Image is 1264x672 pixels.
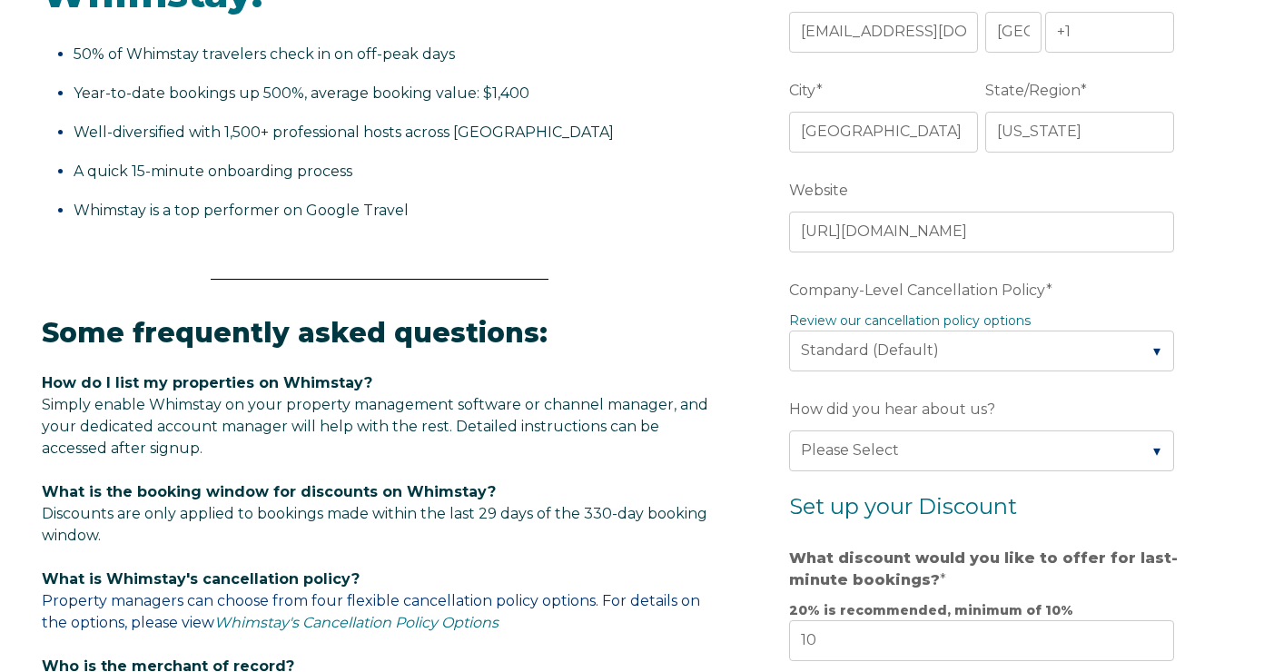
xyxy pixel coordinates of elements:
[789,395,995,423] span: How did you hear about us?
[214,614,499,631] a: Whimstay's Cancellation Policy Options
[42,568,717,634] p: Property managers can choose from four flexible cancellation policy options. For details on the o...
[789,602,1073,618] strong: 20% is recommended, minimum of 10%
[789,176,848,204] span: Website
[42,505,707,544] span: Discounts are only applied to bookings made within the last 29 days of the 330-day booking window.
[42,483,496,500] span: What is the booking window for discounts on Whimstay?
[789,76,816,104] span: City
[42,316,548,350] span: Some frequently asked questions:
[74,124,614,141] span: Well-diversified with 1,500+ professional hosts across [GEOGRAPHIC_DATA]
[74,84,529,102] span: Year-to-date bookings up 500%, average booking value: $1,400
[74,45,455,63] span: 50% of Whimstay travelers check in on off-peak days
[74,202,409,219] span: Whimstay is a top performer on Google Travel
[74,163,352,180] span: A quick 15-minute onboarding process
[789,312,1031,329] a: Review our cancellation policy options
[789,493,1017,519] span: Set up your Discount
[985,76,1081,104] span: State/Region
[42,570,360,588] span: What is Whimstay's cancellation policy?
[42,396,708,457] span: Simply enable Whimstay on your property management software or channel manager, and your dedicate...
[789,276,1046,304] span: Company-Level Cancellation Policy
[789,549,1178,588] strong: What discount would you like to offer for last-minute bookings?
[42,374,372,391] span: How do I list my properties on Whimstay?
